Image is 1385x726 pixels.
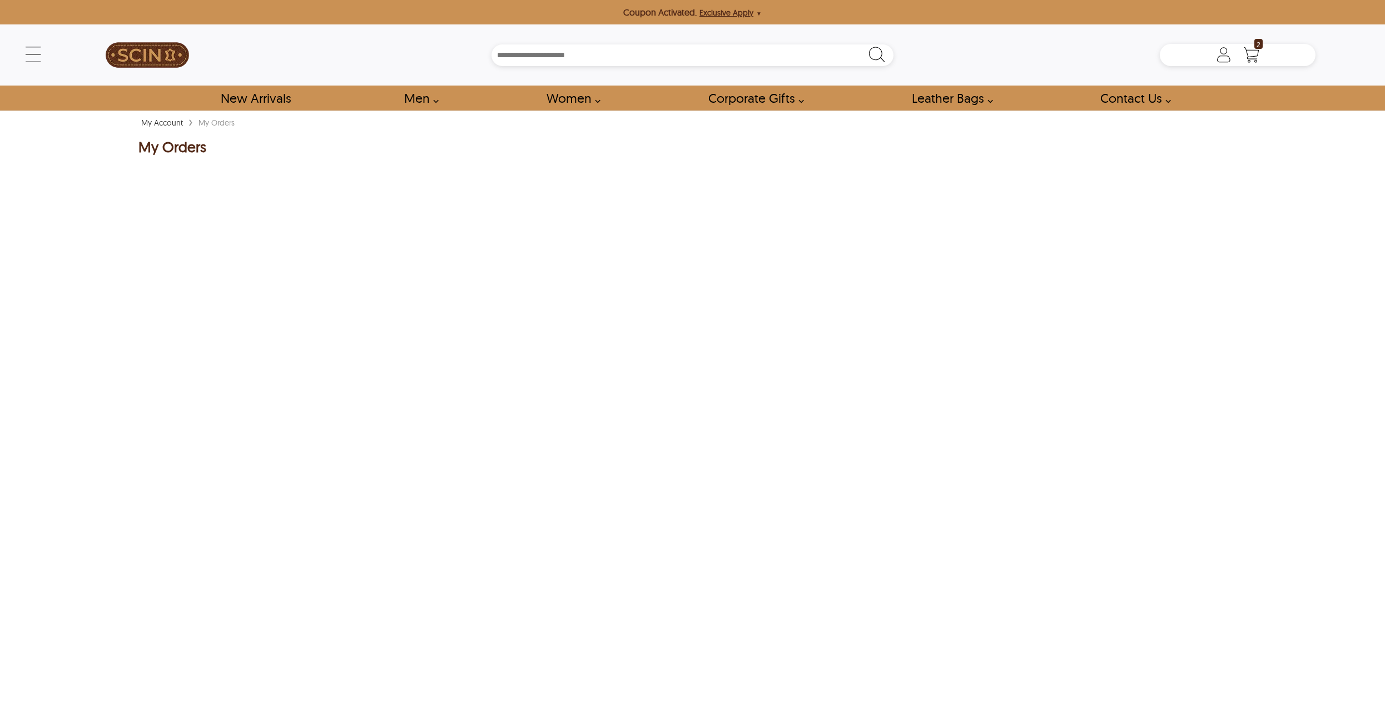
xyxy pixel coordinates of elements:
[899,86,999,111] a: Shop Leather Bags
[138,139,206,158] h1: My Orders
[1088,86,1177,111] a: contact-us
[1254,39,1263,49] span: 2
[696,86,810,111] a: Shop Leather Corporate Gifts
[70,30,225,80] a: SCIN
[196,117,237,128] div: My Orders
[391,86,445,111] a: shop men's leather jackets
[106,30,189,80] img: SCIN
[623,6,697,19] p: Coupon Activated.
[1240,47,1263,63] a: Shopping Cart
[138,118,186,128] a: My Account
[208,86,303,111] a: Shop New Arrivals
[534,86,607,111] a: Shop Women Leather Jackets
[188,112,193,131] span: ›
[699,8,753,18] span: Exclusive Apply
